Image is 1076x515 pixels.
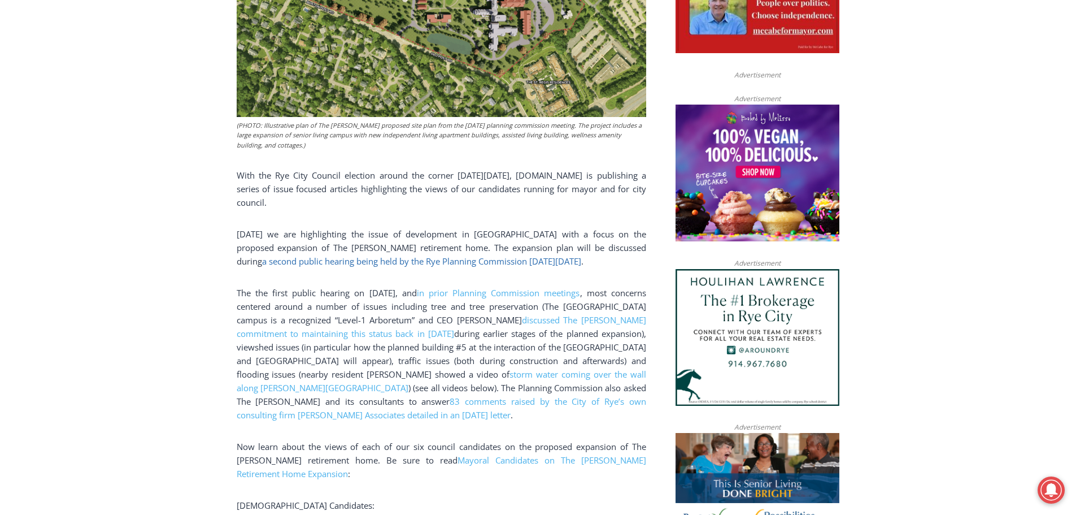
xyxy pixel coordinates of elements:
span: . [581,256,583,267]
span: : [348,468,350,479]
span: Advertisement [723,93,792,104]
a: Mayoral Candidates on The [PERSON_NAME] Retirement Home Expansion [237,455,646,479]
span: [DATE] we are highlighting the issue of development in [GEOGRAPHIC_DATA] with a focus on the prop... [237,228,646,267]
span: With the Rye City Council election around the corner [DATE][DATE], [DOMAIN_NAME] is publishing a ... [237,170,646,208]
span: Advertisement [723,70,792,80]
a: Intern @ [DOMAIN_NAME] [272,110,547,141]
a: storm water coming over the wall along [PERSON_NAME][GEOGRAPHIC_DATA] [237,369,646,393]
span: . [511,409,513,421]
img: Houlihan Lawrence The #1 Brokerage in Rye City [676,269,839,406]
img: Baked by Melissa [676,105,839,241]
span: [DEMOGRAPHIC_DATA] Candidates: [237,500,374,511]
figcaption: (PHOTO: Illustrative plan of The [PERSON_NAME] proposed site plan from the [DATE] planning commis... [237,120,646,150]
span: during earlier stages of the planned expansion), viewshed issues (in particular how the planned b... [237,328,646,407]
span: , most concerns centered around a number of issues including tree and tree preservation (The [GEO... [237,287,646,326]
a: in prior Planning Commission meetings [417,287,580,298]
a: discussed The [PERSON_NAME] commitment to maintaining this status back in [DATE] [237,314,646,339]
span: Advertisement [723,258,792,269]
div: "At the 10am stand-up meeting, each intern gets a chance to take [PERSON_NAME] and the other inte... [285,1,534,110]
span: Advertisement [723,422,792,432]
span: The the first public hearing on [DATE], and [237,287,417,298]
a: a second public hearing being held by the Rye Planning Commission [DATE][DATE] [262,256,581,267]
span: Now learn about the views of each of our six council candidates on the proposed expansion of The ... [237,441,646,479]
a: 83 comments raised by the City of Rye’s own consulting firm [PERSON_NAME] Associates detailed in ... [237,396,646,421]
span: Intern @ [DOMAIN_NAME] [295,112,524,138]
